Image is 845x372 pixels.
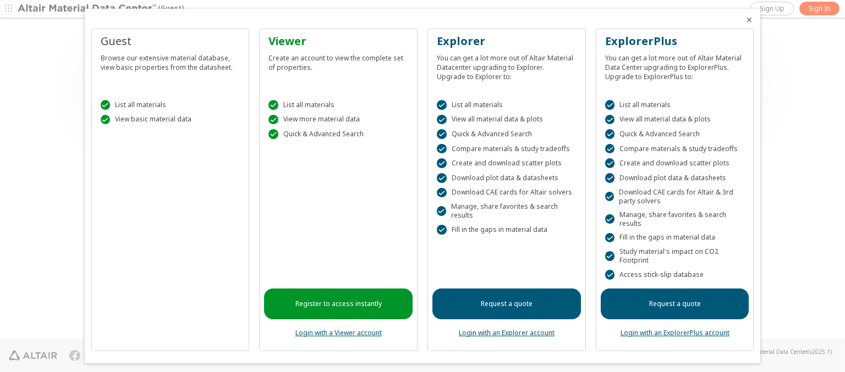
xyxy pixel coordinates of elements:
[605,247,745,265] div: Study material's impact on CO2 Footprint
[605,233,615,243] div: 
[605,144,745,154] div: Compare materials & study tradeoffs
[437,188,447,198] div: 
[605,210,745,228] div: Manage, share favorites & search results
[605,251,614,261] div: 
[621,328,729,337] a: Login with an ExplorerPlus account
[101,115,240,125] div: View basic material data
[268,115,278,125] div: 
[432,288,581,319] a: Request a quote
[605,173,745,183] div: Download plot data & datasheets
[745,15,754,24] button: Close
[437,49,577,81] div: You can get a lot more out of Altair Material Datacenter upgrading to Explorer. Upgrade to Explor...
[605,115,745,125] div: View all material data & plots
[101,34,240,49] div: Guest
[605,100,615,110] div: 
[605,158,745,168] div: Create and download scatter plots
[459,328,555,337] a: Login with an Explorer account
[101,100,111,110] div: 
[101,49,240,72] div: Browse our extensive material database, view basic properties from the datasheet.
[437,115,577,125] div: View all material data & plots
[605,158,615,168] div: 
[437,34,577,49] div: Explorer
[268,49,408,72] div: Create an account to view the complete set of properties.
[437,129,447,139] div: 
[605,129,745,139] div: Quick & Advanced Search
[605,214,614,224] div: 
[268,129,278,139] div: 
[268,129,408,139] div: Quick & Advanced Search
[268,34,408,49] div: Viewer
[437,225,447,235] div: 
[605,233,745,243] div: Fill in the gaps in material data
[605,188,745,206] div: Download CAE cards for Altair & 3rd party solvers
[605,270,615,280] div: 
[437,158,447,168] div: 
[605,34,745,49] div: ExplorerPlus
[437,158,577,168] div: Create and download scatter plots
[605,270,745,280] div: Access stick-slip database
[437,100,447,110] div: 
[268,115,408,125] div: View more material data
[295,328,382,337] a: Login with a Viewer account
[101,100,240,110] div: List all materials
[437,206,446,216] div: 
[605,173,615,183] div: 
[437,188,577,198] div: Download CAE cards for Altair solvers
[605,100,745,110] div: List all materials
[101,115,111,125] div: 
[437,144,577,154] div: Compare materials & study tradeoffs
[605,144,615,154] div: 
[605,129,615,139] div: 
[437,225,577,235] div: Fill in the gaps in material data
[437,129,577,139] div: Quick & Advanced Search
[437,173,577,183] div: Download plot data & datasheets
[605,49,745,81] div: You can get a lot more out of Altair Material Data Center upgrading to ExplorerPlus. Upgrade to E...
[605,192,614,202] div: 
[437,173,447,183] div: 
[605,115,615,125] div: 
[268,100,278,110] div: 
[437,202,577,220] div: Manage, share favorites & search results
[437,100,577,110] div: List all materials
[437,115,447,125] div: 
[437,144,447,154] div: 
[264,288,413,319] a: Register to access instantly
[601,288,749,319] a: Request a quote
[268,100,408,110] div: List all materials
